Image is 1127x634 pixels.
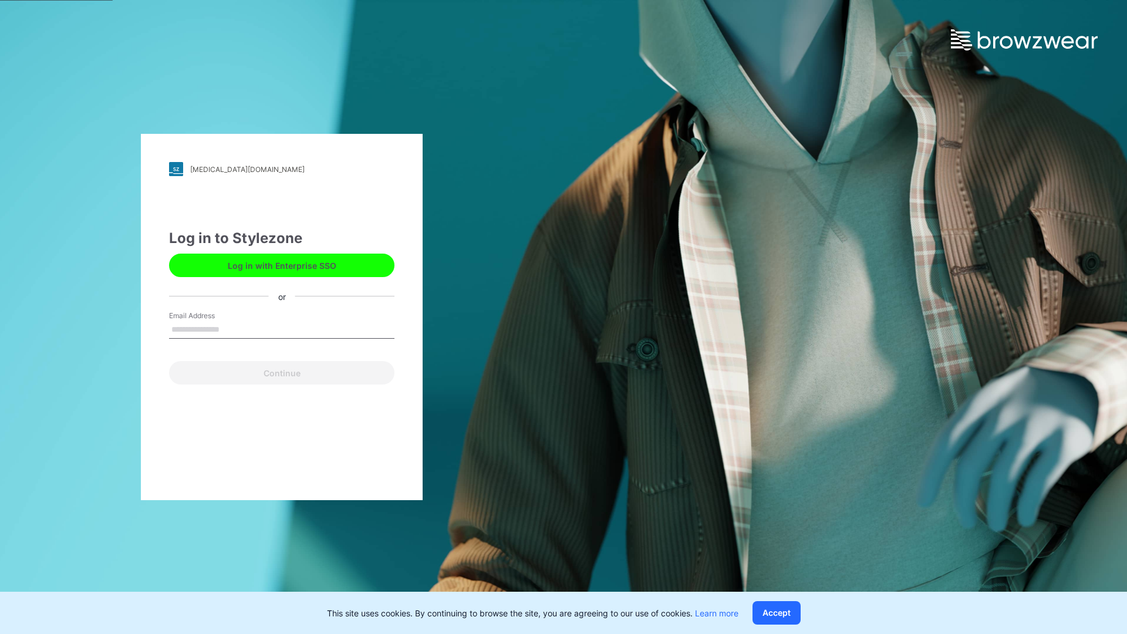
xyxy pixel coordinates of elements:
[169,162,394,176] a: [MEDICAL_DATA][DOMAIN_NAME]
[190,165,305,174] div: [MEDICAL_DATA][DOMAIN_NAME]
[951,29,1098,50] img: browzwear-logo.e42bd6dac1945053ebaf764b6aa21510.svg
[753,601,801,625] button: Accept
[169,228,394,249] div: Log in to Stylezone
[169,254,394,277] button: Log in with Enterprise SSO
[269,290,295,302] div: or
[327,607,738,619] p: This site uses cookies. By continuing to browse the site, you are agreeing to our use of cookies.
[169,311,251,321] label: Email Address
[169,162,183,176] img: stylezone-logo.562084cfcfab977791bfbf7441f1a819.svg
[695,608,738,618] a: Learn more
